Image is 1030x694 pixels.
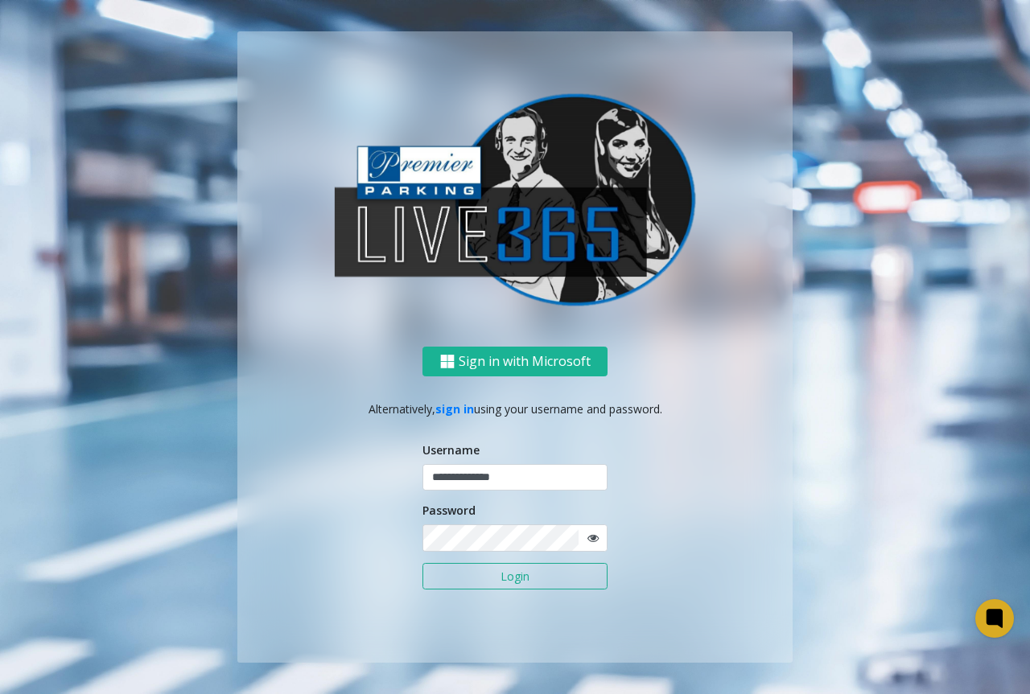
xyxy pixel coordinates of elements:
[422,563,608,590] button: Login
[435,401,474,417] a: sign in
[422,502,476,519] label: Password
[253,400,777,417] p: Alternatively, using your username and password.
[422,347,608,376] button: Sign in with Microsoft
[422,441,480,458] label: Username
